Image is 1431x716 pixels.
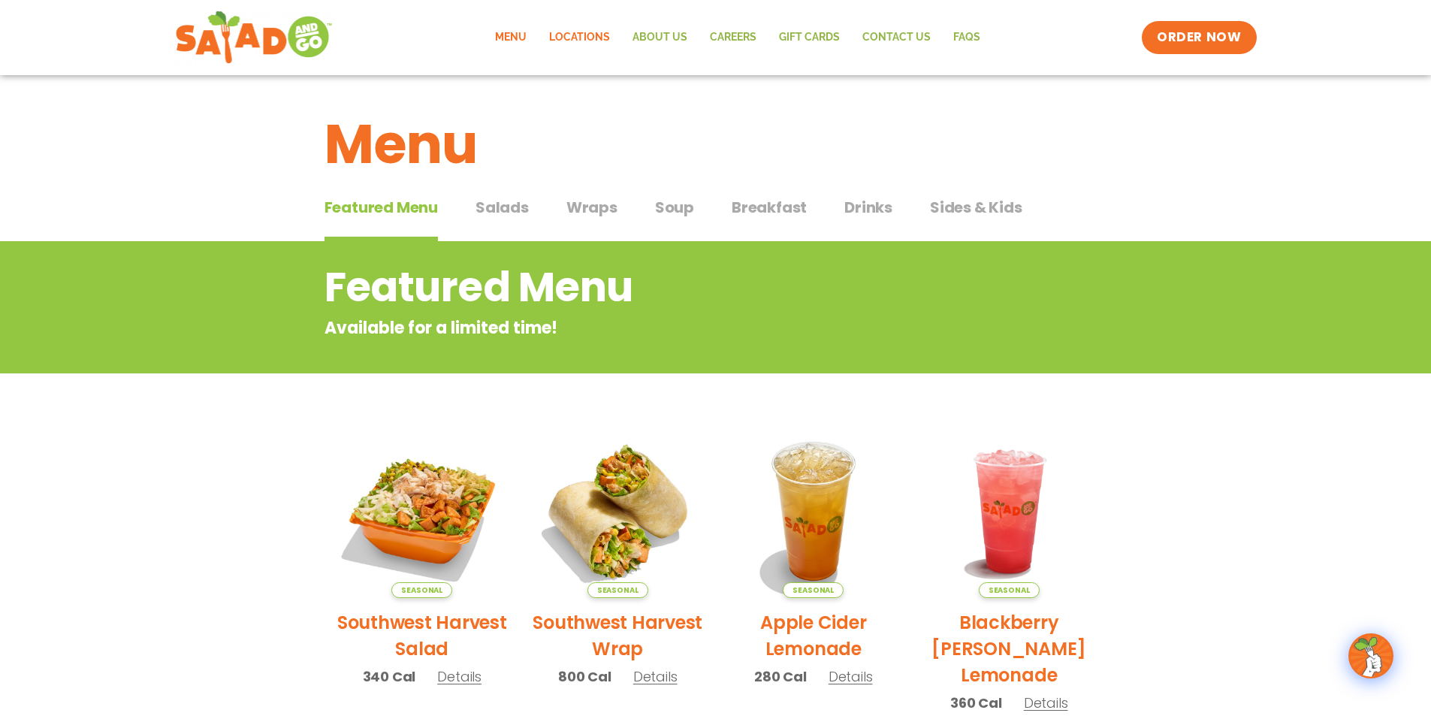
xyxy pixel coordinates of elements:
[538,20,621,55] a: Locations
[727,424,901,598] img: Product photo for Apple Cider Lemonade
[942,20,992,55] a: FAQs
[363,666,416,687] span: 340 Cal
[566,196,617,219] span: Wraps
[930,196,1022,219] span: Sides & Kids
[484,20,538,55] a: Menu
[325,104,1107,185] h1: Menu
[587,582,648,598] span: Seasonal
[979,582,1040,598] span: Seasonal
[633,667,678,686] span: Details
[829,667,873,686] span: Details
[531,424,705,598] img: Product photo for Southwest Harvest Wrap
[336,609,509,662] h2: Southwest Harvest Salad
[484,20,992,55] nav: Menu
[325,316,986,340] p: Available for a limited time!
[922,424,1096,598] img: Product photo for Blackberry Bramble Lemonade
[475,196,529,219] span: Salads
[768,20,851,55] a: GIFT CARDS
[655,196,694,219] span: Soup
[754,666,807,687] span: 280 Cal
[1157,29,1241,47] span: ORDER NOW
[325,257,986,318] h2: Featured Menu
[1142,21,1256,54] a: ORDER NOW
[175,8,334,68] img: new-SAG-logo-768×292
[732,196,807,219] span: Breakfast
[325,196,438,219] span: Featured Menu
[391,582,452,598] span: Seasonal
[727,609,901,662] h2: Apple Cider Lemonade
[531,609,705,662] h2: Southwest Harvest Wrap
[851,20,942,55] a: Contact Us
[558,666,611,687] span: 800 Cal
[1350,635,1392,677] img: wpChatIcon
[437,667,482,686] span: Details
[1024,693,1068,712] span: Details
[699,20,768,55] a: Careers
[783,582,844,598] span: Seasonal
[922,609,1096,688] h2: Blackberry [PERSON_NAME] Lemonade
[844,196,892,219] span: Drinks
[336,424,509,598] img: Product photo for Southwest Harvest Salad
[621,20,699,55] a: About Us
[950,693,1002,713] span: 360 Cal
[325,191,1107,242] div: Tabbed content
